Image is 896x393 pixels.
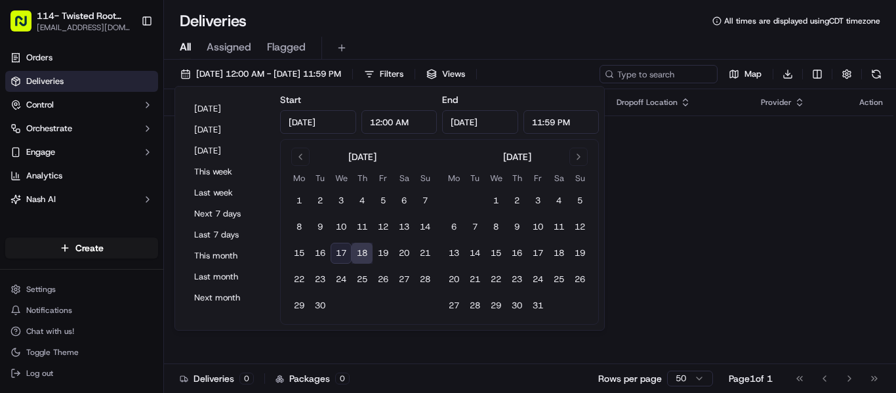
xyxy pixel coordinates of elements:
button: [EMAIL_ADDRESS][DOMAIN_NAME] [37,22,131,33]
button: 26 [569,269,590,290]
div: No results. [169,142,888,152]
button: Filters [358,65,409,83]
input: Got a question? Start typing here... [34,85,236,98]
th: Sunday [415,171,436,185]
div: Favorites [5,220,158,241]
div: [DATE] [348,150,377,163]
span: Settings [26,284,56,295]
span: Dropoff Location [617,97,678,108]
h1: Deliveries [180,10,247,31]
button: 15 [485,243,506,264]
th: Thursday [352,171,373,185]
input: Date [442,110,518,134]
div: Deliveries [180,372,254,385]
div: Start new chat [45,125,215,138]
button: 10 [331,217,352,238]
a: Deliveries [5,71,158,92]
img: 1736555255976-a54dd68f-1ca7-489b-9aae-adbdc363a1c4 [13,125,37,149]
button: 22 [485,269,506,290]
button: Orchestrate [5,118,158,139]
button: 13 [443,243,464,264]
button: 12 [373,217,394,238]
button: 10 [527,217,548,238]
label: End [442,94,458,106]
a: Orders [5,47,158,68]
button: Control [5,94,158,115]
button: 16 [310,243,331,264]
button: Last 7 days [188,226,267,244]
button: Toggle Theme [5,343,158,362]
button: Last month [188,268,267,286]
button: Views [420,65,471,83]
button: 29 [289,295,310,316]
button: Next 7 days [188,205,267,223]
button: 18 [548,243,569,264]
span: All times are displayed using CDT timezone [724,16,880,26]
span: Log out [26,368,53,379]
button: 31 [527,295,548,316]
button: 1 [485,190,506,211]
span: Orchestrate [26,123,72,134]
th: Friday [373,171,394,185]
span: Control [26,99,54,111]
span: Map [744,68,762,80]
span: Filters [380,68,403,80]
th: Tuesday [310,171,331,185]
button: [DATE] [188,142,267,160]
span: Assigned [207,39,251,55]
div: 💻 [111,192,121,202]
button: Last week [188,184,267,202]
button: 3 [331,190,352,211]
button: 3 [527,190,548,211]
button: 11 [548,217,569,238]
button: 12 [569,217,590,238]
button: 17 [527,243,548,264]
button: 26 [373,269,394,290]
span: Chat with us! [26,326,74,337]
div: Page 1 of 1 [729,372,773,385]
button: 16 [506,243,527,264]
button: Engage [5,142,158,163]
div: 📗 [13,192,24,202]
button: Create [5,238,158,259]
span: Create [75,241,104,255]
th: Saturday [548,171,569,185]
div: Packages [275,372,350,385]
button: 14 [464,243,485,264]
input: Type to search [600,65,718,83]
button: 13 [394,217,415,238]
button: 6 [394,190,415,211]
span: Pylon [131,222,159,232]
button: [DATE] [188,121,267,139]
button: Next month [188,289,267,307]
button: 2 [310,190,331,211]
button: 7 [464,217,485,238]
th: Thursday [506,171,527,185]
button: 5 [373,190,394,211]
input: Time [523,110,600,134]
button: Go to next month [569,148,588,166]
th: Sunday [569,171,590,185]
a: 📗Knowledge Base [8,185,106,209]
a: 💻API Documentation [106,185,216,209]
button: 2 [506,190,527,211]
button: 114- Twisted Root Burger - Plano [37,9,131,22]
th: Monday [289,171,310,185]
button: 30 [310,295,331,316]
button: Map [723,65,767,83]
button: 14 [415,217,436,238]
button: 114- Twisted Root Burger - Plano[EMAIL_ADDRESS][DOMAIN_NAME] [5,5,136,37]
button: 19 [569,243,590,264]
button: Settings [5,280,158,299]
div: Action [859,97,883,108]
button: Go to previous month [291,148,310,166]
button: 27 [394,269,415,290]
a: Powered byPylon [92,222,159,232]
button: [DATE] [188,100,267,118]
p: Rows per page [598,372,662,385]
span: Analytics [26,170,62,182]
button: 1 [289,190,310,211]
div: We're available if you need us! [45,138,166,149]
